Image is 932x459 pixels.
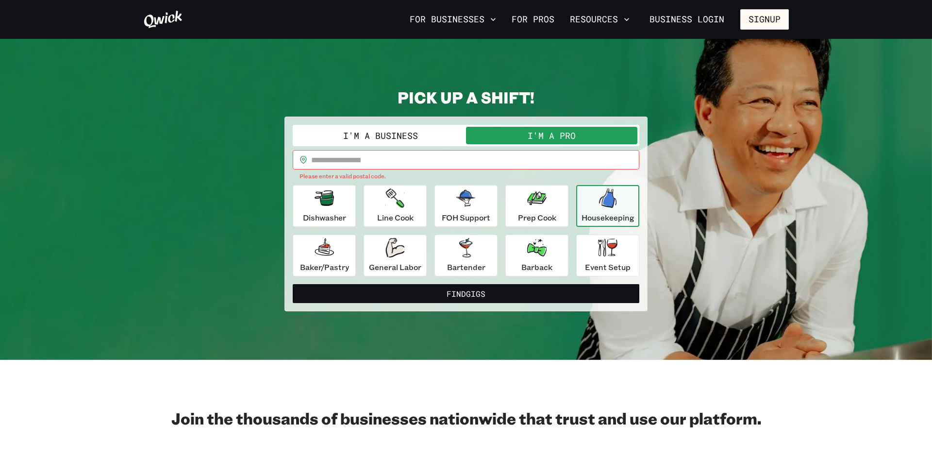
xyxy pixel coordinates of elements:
p: Prep Cook [518,212,556,223]
button: Prep Cook [505,185,568,227]
p: Line Cook [377,212,414,223]
p: Bartender [447,261,485,273]
h2: Join the thousands of businesses nationwide that trust and use our platform. [143,408,789,428]
p: Baker/Pastry [300,261,349,273]
button: Baker/Pastry [293,235,356,276]
p: Barback [521,261,552,273]
button: Signup [740,9,789,30]
button: Line Cook [364,185,427,227]
p: Event Setup [585,261,631,273]
button: Housekeeping [576,185,639,227]
a: For Pros [508,11,558,28]
button: Barback [505,235,568,276]
button: Dishwasher [293,185,356,227]
button: Bartender [434,235,498,276]
button: Event Setup [576,235,639,276]
button: Resources [566,11,633,28]
p: FOH Support [442,212,490,223]
button: For Businesses [406,11,500,28]
p: General Labor [369,261,421,273]
button: I'm a Business [295,127,466,144]
a: Business Login [641,9,732,30]
button: General Labor [364,235,427,276]
button: I'm a Pro [466,127,637,144]
p: Dishwasher [303,212,346,223]
button: FindGigs [293,284,639,304]
button: FOH Support [434,185,498,227]
p: Housekeeping [582,212,634,223]
h2: PICK UP A SHIFT! [284,87,648,107]
p: Please enter a valid postal code. [300,171,632,181]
